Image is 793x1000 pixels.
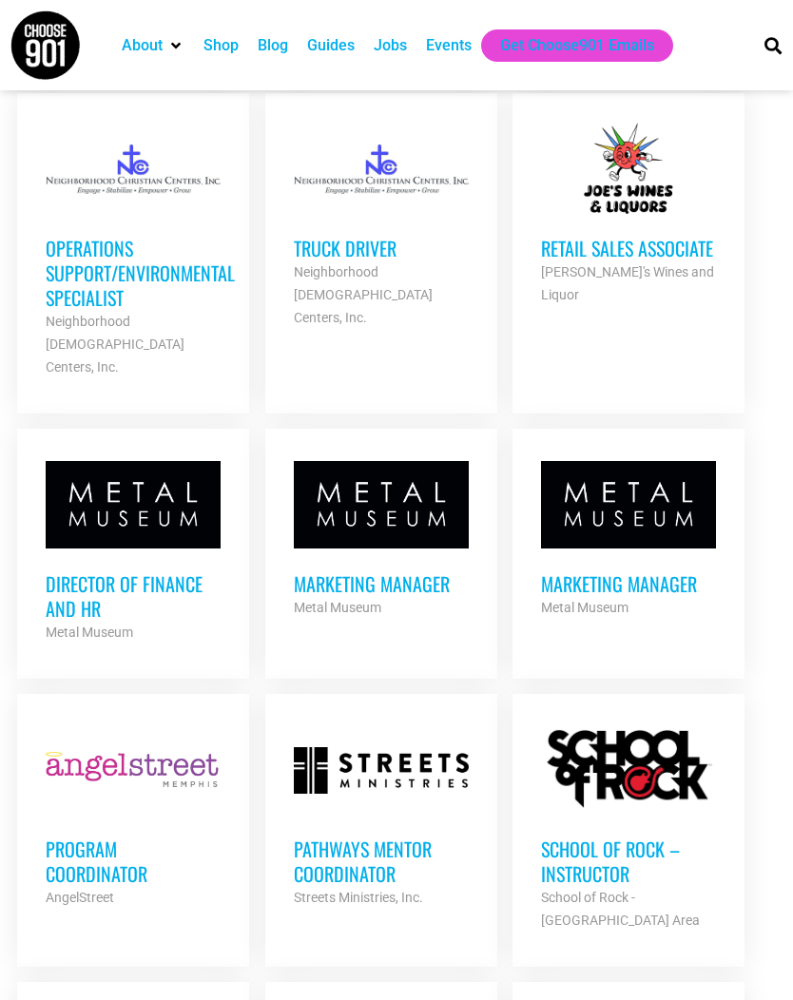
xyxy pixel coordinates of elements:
[541,890,700,928] strong: School of Rock - [GEOGRAPHIC_DATA] Area
[307,34,355,57] a: Guides
[513,429,745,647] a: Marketing Manager Metal Museum
[294,264,433,325] strong: Neighborhood [DEMOGRAPHIC_DATA] Centers, Inc.
[112,29,194,62] div: About
[294,837,469,886] h3: Pathways Mentor Coordinator
[46,625,133,640] strong: Metal Museum
[17,429,249,672] a: Director of Finance and HR Metal Museum
[258,34,288,57] a: Blog
[17,93,249,407] a: Operations Support/Environmental Specialist Neighborhood [DEMOGRAPHIC_DATA] Centers, Inc.
[513,93,745,335] a: Retail Sales Associate [PERSON_NAME]'s Wines and Liquor
[500,34,654,57] a: Get Choose901 Emails
[541,600,629,615] strong: Metal Museum
[46,314,184,375] strong: Neighborhood [DEMOGRAPHIC_DATA] Centers, Inc.
[46,837,221,886] h3: Program Coordinator
[758,29,789,61] div: Search
[46,890,114,905] strong: AngelStreet
[112,29,738,62] nav: Main nav
[541,236,716,260] h3: Retail Sales Associate
[541,571,716,596] h3: Marketing Manager
[541,264,714,302] strong: [PERSON_NAME]'s Wines and Liquor
[513,694,745,960] a: School of Rock – Instructor School of Rock - [GEOGRAPHIC_DATA] Area
[294,600,381,615] strong: Metal Museum
[426,34,472,57] a: Events
[122,34,163,57] a: About
[46,571,221,621] h3: Director of Finance and HR
[541,837,716,886] h3: School of Rock – Instructor
[294,890,423,905] strong: Streets Ministries, Inc.
[374,34,407,57] a: Jobs
[265,93,497,357] a: Truck Driver Neighborhood [DEMOGRAPHIC_DATA] Centers, Inc.
[46,236,221,310] h3: Operations Support/Environmental Specialist
[265,429,497,647] a: Marketing Manager Metal Museum
[17,694,249,937] a: Program Coordinator AngelStreet
[294,236,469,260] h3: Truck Driver
[203,34,239,57] a: Shop
[294,571,469,596] h3: Marketing Manager
[265,694,497,937] a: Pathways Mentor Coordinator Streets Ministries, Inc.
